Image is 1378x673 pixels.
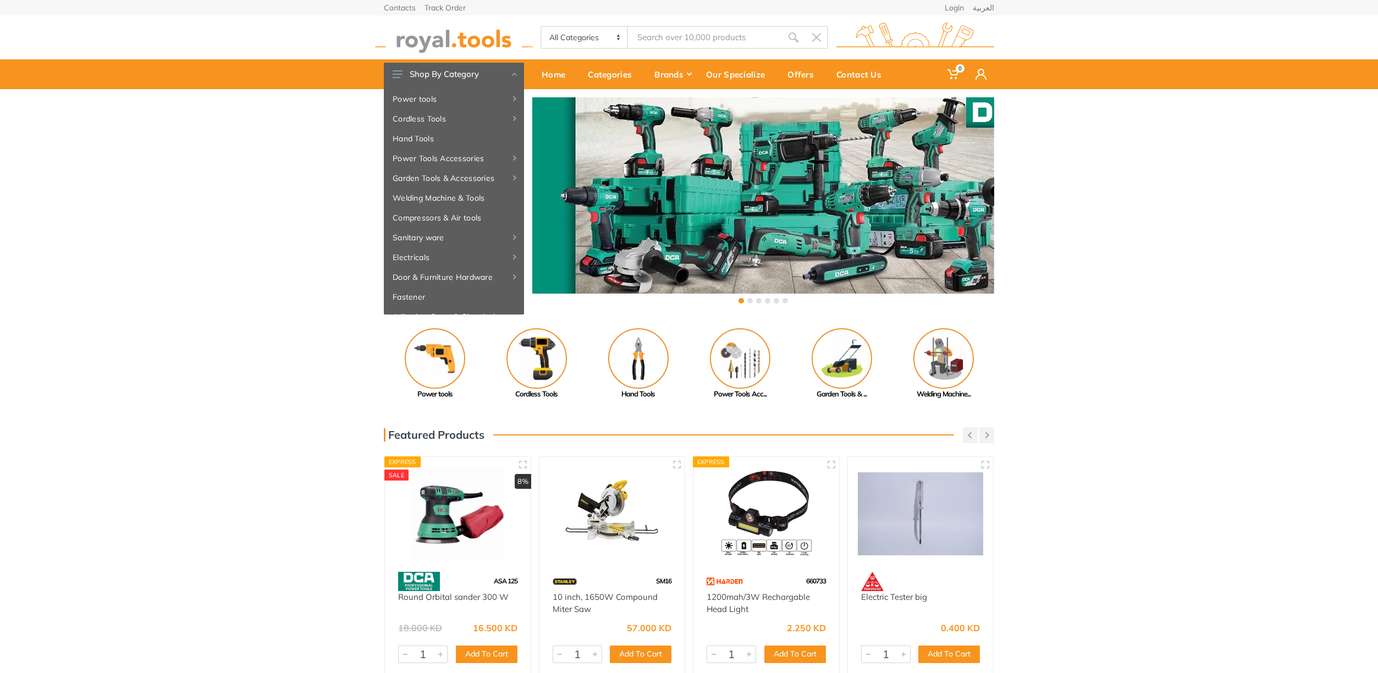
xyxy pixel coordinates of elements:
img: Royal - Welding Machine & Tools [913,328,974,389]
div: SALE [384,470,409,481]
img: 58.webp [398,572,440,591]
a: Contacts [384,4,416,12]
div: Power Tools Acc... [689,389,791,400]
div: Power tools [384,389,486,400]
a: Power Tools Accessories [384,148,524,168]
div: Express [384,456,421,467]
div: 57.000 KD [627,624,671,632]
a: Garden Tools & ... [791,328,892,400]
a: Electricals [384,247,524,267]
img: royal.tools Logo [375,23,533,53]
div: Offers [780,63,829,86]
div: Garden Tools & ... [791,389,892,400]
a: Electric Tester big [861,592,927,602]
div: 2.250 KD [787,624,826,632]
span: 0 [956,64,964,73]
a: Compressors & Air tools [384,208,524,228]
button: Shop By Category [384,63,524,86]
a: 10 inch, 1650W Compound Miter Saw [553,592,658,615]
a: Adhesive, Spray & Chemical [384,307,524,327]
img: 61.webp [861,572,884,591]
a: Track Order [425,4,466,12]
input: Site search [628,26,782,49]
a: Power Tools Acc... [689,328,791,400]
div: 8% [515,474,531,489]
button: Add To Cart [610,646,671,663]
span: SM16 [656,577,671,585]
div: 18.000 KD [398,624,442,632]
button: Add To Cart [918,646,980,663]
a: Fastener [384,287,524,307]
img: Royal - Garden Tools & Accessories [812,328,872,389]
a: 1200mah/3W Rechargable Head Light [707,592,810,615]
div: 0.400 KD [941,624,980,632]
div: Express [693,456,729,467]
span: ASA 125 [494,577,517,585]
a: 0 [940,59,968,89]
div: Contact Us [829,63,896,86]
span: 660733 [806,577,826,585]
a: Categories [580,59,647,89]
a: Power tools [384,328,486,400]
img: Royal Tools - 1200mah/3W Rechargable Head Light [703,467,829,561]
a: Garden Tools & Accessories [384,168,524,188]
img: royal.tools Logo [836,23,994,53]
a: Offers [780,59,829,89]
div: Brands [647,63,698,86]
img: Royal - Cordless Tools [506,328,567,389]
img: Royal - Hand Tools [608,328,669,389]
div: Home [534,63,580,86]
div: 16.500 KD [473,624,517,632]
a: Cordless Tools [384,109,524,129]
a: Welding Machine & Tools [384,188,524,208]
img: Royal Tools - Electric Tester big [858,467,984,561]
h3: Featured Products [384,428,484,442]
img: Royal - Power tools [405,328,465,389]
a: العربية [973,4,994,12]
a: Round Orbital sander 300 W [398,592,509,602]
a: Welding Machine... [892,328,994,400]
img: 121.webp [707,572,743,591]
a: Door & Furniture Hardware [384,267,524,287]
img: Royal Tools - Round Orbital sander 300 W [395,467,521,561]
div: Welding Machine... [892,389,994,400]
a: Contact Us [829,59,896,89]
a: Hand Tools [384,129,524,148]
select: Category [542,27,628,48]
div: Cordless Tools [486,389,587,400]
img: 15.webp [553,572,577,591]
a: Cordless Tools [486,328,587,400]
img: Royal - Power Tools Accessories [710,328,770,389]
a: Sanitary ware [384,228,524,247]
a: Hand Tools [587,328,689,400]
button: Add To Cart [456,646,517,663]
a: Our Specialize [698,59,780,89]
a: Login [945,4,964,12]
div: Categories [580,63,647,86]
img: Royal Tools - 10 inch, 1650W Compound Miter Saw [549,467,675,561]
a: Home [534,59,580,89]
div: Hand Tools [587,389,689,400]
a: Power tools [384,89,524,109]
div: Our Specialize [698,63,780,86]
button: Add To Cart [764,646,826,663]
